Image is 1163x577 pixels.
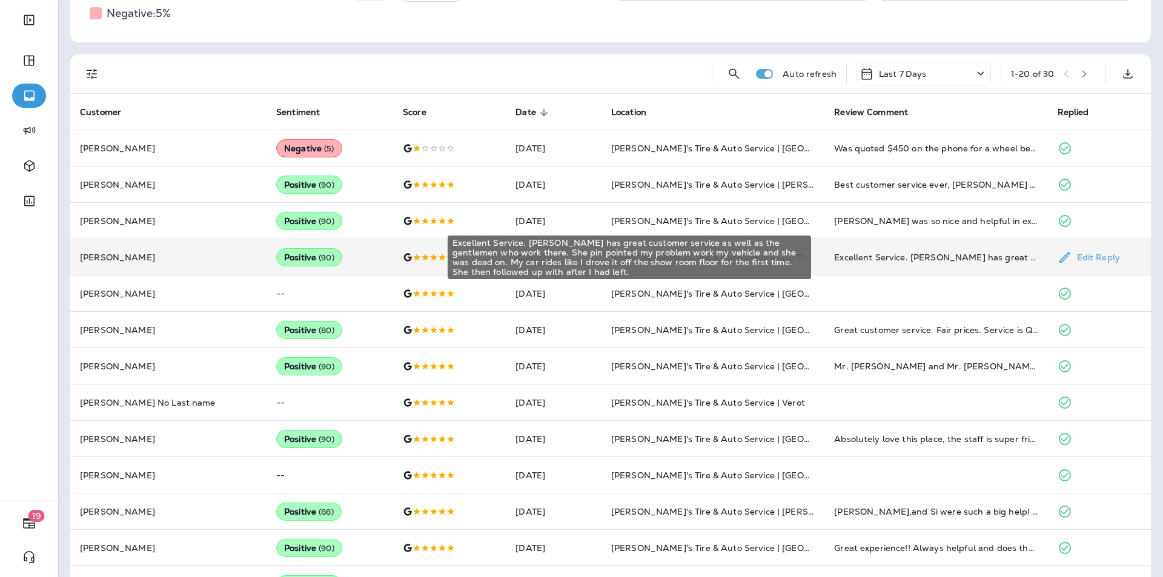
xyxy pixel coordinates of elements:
button: Filters [80,62,104,86]
span: ( 90 ) [319,180,334,190]
span: Date [515,107,552,118]
span: ( 80 ) [319,325,334,335]
p: [PERSON_NAME] [80,434,257,444]
span: Review Comment [834,107,908,117]
span: Sentiment [276,107,320,117]
span: [PERSON_NAME]'s Tire & Auto Service | [GEOGRAPHIC_DATA] [611,325,876,335]
td: [DATE] [506,384,601,421]
span: [PERSON_NAME]'s Tire & Auto Service | [GEOGRAPHIC_DATA][PERSON_NAME] [611,470,952,481]
td: -- [267,457,393,493]
span: Customer [80,107,121,117]
span: [PERSON_NAME]'s Tire & Auto Service | [GEOGRAPHIC_DATA] [611,542,876,553]
div: Jimbo,and Si were such a big help! They were knowledgeable,friendly and thorough,and the mechanic... [834,506,1038,518]
p: Edit Reply [1072,252,1120,262]
span: ( 5 ) [324,143,334,154]
div: Positive [276,503,342,521]
div: Positive [276,176,342,194]
p: Auto refresh [783,69,837,79]
span: ( 88 ) [319,507,334,517]
div: Positive [276,212,342,230]
p: [PERSON_NAME] [80,470,257,480]
span: ( 90 ) [319,543,334,553]
div: 1 - 20 of 30 [1011,69,1054,79]
div: Absolutely love this place, the staff is super friendly and the service was quick and amazing! [834,433,1038,445]
p: [PERSON_NAME] No Last name [80,398,257,407]
span: Sentiment [276,107,336,118]
td: -- [267,275,393,312]
div: Mr. Chris and Mr. Geoffrey were exceptionally and extremely professional, friendly and engaging t... [834,360,1038,372]
div: Positive [276,248,342,266]
p: [PERSON_NAME] [80,325,257,335]
td: [DATE] [506,457,601,493]
p: [PERSON_NAME] [80,180,257,190]
span: Location [611,107,646,117]
td: [DATE] [506,312,601,348]
span: [PERSON_NAME]'s Tire & Auto Service | Verot [611,397,805,408]
div: Great experience!! Always helpful and does their best to accommodate your schedule! [834,542,1038,554]
p: Last 7 Days [879,69,927,79]
button: Export as CSV [1116,62,1140,86]
td: -- [267,384,393,421]
span: ( 90 ) [319,252,334,263]
div: Positive [276,539,342,557]
td: [DATE] [506,493,601,530]
span: Score [403,107,426,117]
div: Best customer service ever, Austin and Nathan were so nice and helpful with helping me on tires t... [834,179,1038,191]
span: Replied [1058,107,1089,117]
td: [DATE] [506,275,601,312]
span: [PERSON_NAME]'s Tire & Auto Service | [PERSON_NAME][GEOGRAPHIC_DATA] [611,506,952,517]
span: [PERSON_NAME]'s Tire & Auto Service | [GEOGRAPHIC_DATA] [611,143,876,154]
span: 19 [28,510,45,522]
span: Date [515,107,536,117]
span: Score [403,107,442,118]
div: Positive [276,321,342,339]
span: Review Comment [834,107,924,118]
span: [PERSON_NAME]'s Tire & Auto Service | [GEOGRAPHIC_DATA] [611,361,876,372]
span: [PERSON_NAME]'s Tire & Auto Service | [PERSON_NAME] [611,179,857,190]
p: [PERSON_NAME] [80,216,257,226]
span: ( 90 ) [319,216,334,226]
button: Search Reviews [722,62,746,86]
div: Patrick was so nice and helpful in explaining everything they were doing. Very nice area and people [834,215,1038,227]
div: Negative [276,139,342,157]
div: Was quoted $450 on the phone for a wheel bearing replacement. They call me back saying they could... [834,142,1038,154]
p: [PERSON_NAME] [80,507,257,516]
td: [DATE] [506,530,601,566]
p: [PERSON_NAME] [80,143,257,153]
div: Positive [276,430,342,448]
span: [PERSON_NAME]'s Tire & Auto Service | [GEOGRAPHIC_DATA] [611,216,876,226]
div: Excellent Service. Heather has great customer service as well as the gentlemen who work there. Sh... [834,251,1038,263]
div: Positive [276,357,342,375]
h5: Negative: 5 % [107,4,171,23]
div: Great customer service. Fair prices. Service is Quick [834,324,1038,336]
p: [PERSON_NAME] [80,361,257,371]
span: Customer [80,107,137,118]
span: ( 90 ) [319,434,334,444]
td: [DATE] [506,421,601,457]
button: Expand Sidebar [12,8,46,32]
span: ( 90 ) [319,361,334,372]
td: [DATE] [506,167,601,203]
span: [PERSON_NAME]'s Tire & Auto Service | [GEOGRAPHIC_DATA][PERSON_NAME] [611,288,952,299]
td: [DATE] [506,348,601,384]
span: [PERSON_NAME]'s Tire & Auto Service | [GEOGRAPHIC_DATA] [611,434,876,444]
td: [DATE] [506,130,601,167]
div: Excellent Service. [PERSON_NAME] has great customer service as well as the gentlemen who work the... [448,236,811,279]
p: [PERSON_NAME] [80,543,257,553]
span: Replied [1058,107,1105,118]
span: Location [611,107,662,118]
button: 19 [12,511,46,535]
td: [DATE] [506,203,601,239]
p: [PERSON_NAME] [80,252,257,262]
p: [PERSON_NAME] [80,289,257,298]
